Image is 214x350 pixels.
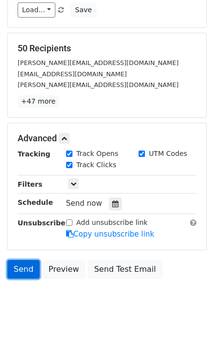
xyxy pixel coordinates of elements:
[18,2,55,18] a: Load...
[42,260,85,279] a: Preview
[76,160,117,170] label: Track Clicks
[7,260,40,279] a: Send
[165,303,214,350] iframe: Chat Widget
[66,230,154,239] a: Copy unsubscribe link
[71,2,96,18] button: Save
[66,199,102,208] span: Send now
[18,150,50,158] strong: Tracking
[18,95,59,108] a: +47 more
[18,59,179,66] small: [PERSON_NAME][EMAIL_ADDRESS][DOMAIN_NAME]
[76,149,119,159] label: Track Opens
[76,218,148,228] label: Add unsubscribe link
[149,149,187,159] label: UTM Codes
[18,198,53,206] strong: Schedule
[88,260,162,279] a: Send Test Email
[18,43,196,54] h5: 50 Recipients
[18,81,179,88] small: [PERSON_NAME][EMAIL_ADDRESS][DOMAIN_NAME]
[18,70,127,78] small: [EMAIL_ADDRESS][DOMAIN_NAME]
[18,180,43,188] strong: Filters
[18,133,196,144] h5: Advanced
[18,219,66,227] strong: Unsubscribe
